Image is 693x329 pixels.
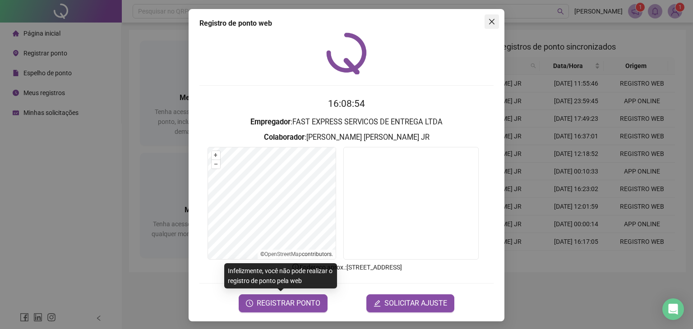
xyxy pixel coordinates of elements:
[257,298,320,309] span: REGISTRAR PONTO
[199,116,494,128] h3: : FAST EXPRESS SERVICOS DE ENTREGA LTDA
[239,294,328,312] button: REGISTRAR PONTO
[488,18,495,25] span: close
[199,132,494,143] h3: : [PERSON_NAME] [PERSON_NAME] JR
[264,251,302,257] a: OpenStreetMap
[250,118,291,126] strong: Empregador
[384,298,447,309] span: SOLICITAR AJUSTE
[374,300,381,307] span: edit
[260,251,333,257] li: © contributors.
[199,18,494,29] div: Registro de ponto web
[662,298,684,320] div: Open Intercom Messenger
[328,98,365,109] time: 16:08:54
[212,160,220,169] button: –
[199,262,494,272] p: Endereço aprox. : [STREET_ADDRESS]
[366,294,454,312] button: editSOLICITAR AJUSTE
[224,263,337,288] div: Infelizmente, você não pode realizar o registro de ponto pela web
[326,32,367,74] img: QRPoint
[485,14,499,29] button: Close
[246,300,253,307] span: clock-circle
[212,151,220,160] button: +
[264,133,305,142] strong: Colaborador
